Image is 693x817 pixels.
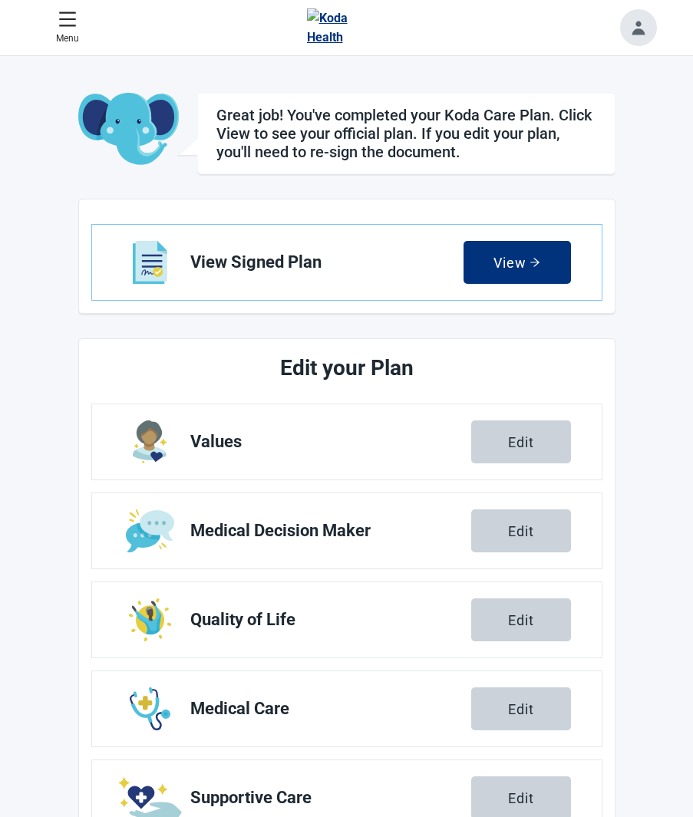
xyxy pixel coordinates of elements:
span: arrow-right [530,257,540,268]
button: Edit [471,687,571,730]
button: Edit [471,509,571,552]
button: Close Menu [50,4,85,52]
button: Edit [471,598,571,641]
a: Edit Values section [92,404,602,479]
button: Viewarrow-right [464,241,571,284]
a: Edit Medical Care section [92,671,602,746]
div: Edit [508,434,534,450]
span: Supportive Care [190,789,471,807]
div: Edit [508,612,534,628]
div: Edit [508,790,534,805]
button: Edit [471,420,571,463]
span: View Signed Plan [190,253,464,272]
span: Medical Care [190,700,471,718]
span: Values [190,433,471,451]
a: Edit Medical Decision Maker section [92,493,602,568]
img: Koda Elephant [78,93,179,166]
span: Quality of Life [190,611,471,629]
div: View [493,255,540,270]
h2: Edit your Plan [149,351,545,385]
div: Edit [508,701,534,717]
h1: Great job! You've completed your Koda Care Plan. Click View to see your official plan. If you edi... [216,106,596,161]
img: Koda Health [307,8,379,47]
div: Edit [508,523,534,539]
button: Toggle account menu [620,9,657,46]
p: Menu [56,31,79,46]
span: menu [58,10,77,28]
a: View View Signed Plan section [92,225,602,300]
a: Edit Quality of Life section [92,582,602,657]
span: Medical Decision Maker [190,522,471,540]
